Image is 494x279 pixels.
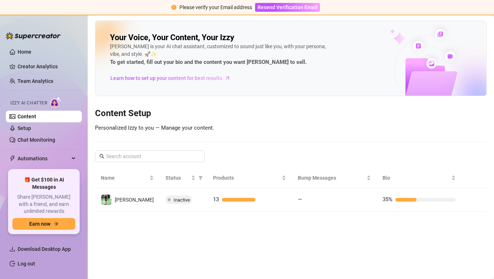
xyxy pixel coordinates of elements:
[95,125,214,131] span: Personalized Izzy to you — Manage your content.
[469,254,487,272] iframe: Intercom live chat
[160,168,207,188] th: Status
[298,196,302,203] span: —
[9,156,15,161] span: thunderbolt
[179,3,252,11] div: Please verify your Email address
[110,74,222,82] span: Learn how to set up your content for best results
[171,5,176,10] span: exclamation-circle
[292,168,377,188] th: Bump Messages
[18,153,69,164] span: Automations
[95,168,160,188] th: Name
[10,100,47,107] span: Izzy AI Chatter
[6,32,61,39] img: logo-BBDzfeDw.svg
[207,168,292,188] th: Products
[18,61,76,72] a: Creator Analytics
[101,174,148,182] span: Name
[50,97,61,107] img: AI Chatter
[99,154,104,159] span: search
[377,168,461,188] th: Bio
[115,197,154,203] span: [PERSON_NAME]
[18,246,71,252] span: Download Desktop App
[12,176,75,191] span: 🎁 Get $100 in AI Messages
[53,221,58,226] span: arrow-right
[166,174,190,182] span: Status
[383,196,392,203] span: 35%
[258,4,318,10] span: Resend Verification Email
[198,176,203,180] span: filter
[12,218,75,230] button: Earn nowarrow-right
[18,261,35,267] a: Log out
[106,152,194,160] input: Search account
[383,174,450,182] span: Bio
[18,114,36,119] a: Content
[213,196,219,203] span: 13
[110,33,234,43] h2: Your Voice, Your Content, Your Izzy
[101,195,111,205] img: Blake
[18,137,55,143] a: Chat Monitoring
[18,49,31,55] a: Home
[373,21,486,96] img: ai-chatter-content-library-cLFOSyPT.png
[255,3,320,12] button: Resend Verification Email
[224,74,231,82] span: arrow-right
[174,197,190,203] span: Inactive
[197,172,204,183] span: filter
[298,174,365,182] span: Bump Messages
[18,78,53,84] a: Team Analytics
[95,108,487,119] h3: Content Setup
[18,125,31,131] a: Setup
[9,246,15,252] span: download
[213,174,280,182] span: Products
[110,43,329,67] div: [PERSON_NAME] is your AI chat assistant, customized to sound just like you, with your persona, vi...
[29,221,50,227] span: Earn now
[110,72,236,84] a: Learn how to set up your content for best results
[110,59,307,65] strong: To get started, fill out your bio and the content you want [PERSON_NAME] to sell.
[12,194,75,215] span: Share [PERSON_NAME] with a friend, and earn unlimited rewards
